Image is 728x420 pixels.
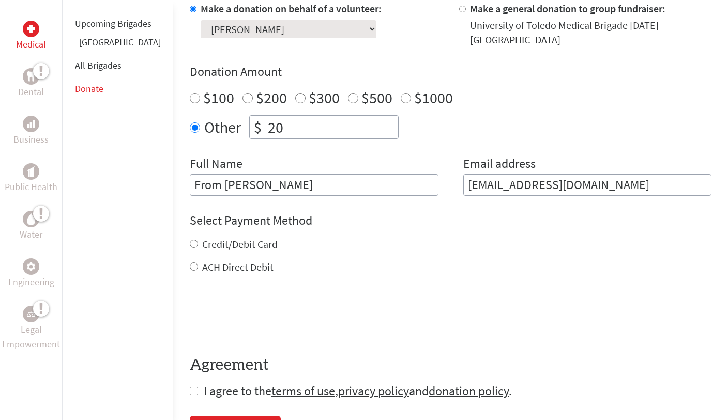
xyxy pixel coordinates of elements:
[27,311,35,317] img: Legal Empowerment
[18,68,44,99] a: DentalDental
[16,37,46,52] p: Medical
[190,356,711,375] h4: Agreement
[20,227,42,242] p: Water
[5,163,57,194] a: Public HealthPublic Health
[75,83,103,95] a: Donate
[13,116,49,147] a: BusinessBusiness
[75,18,151,29] a: Upcoming Brigades
[23,211,39,227] div: Water
[190,155,242,174] label: Full Name
[18,85,44,99] p: Dental
[190,212,711,229] h4: Select Payment Method
[27,120,35,128] img: Business
[23,163,39,180] div: Public Health
[27,71,35,81] img: Dental
[266,116,398,138] input: Enter Amount
[204,115,241,139] label: Other
[202,260,274,273] label: ACH Direct Debit
[463,155,536,174] label: Email address
[75,77,161,100] li: Donate
[27,166,35,177] img: Public Health
[271,383,335,399] a: terms of use
[5,180,57,194] p: Public Health
[75,54,161,77] li: All Brigades
[23,68,39,85] div: Dental
[27,213,35,225] img: Water
[338,383,409,399] a: privacy policy
[8,275,54,289] p: Engineering
[250,116,266,138] div: $
[23,306,39,322] div: Legal Empowerment
[16,21,46,52] a: MedicalMedical
[470,2,665,15] label: Make a general donation to group fundraiser:
[429,383,509,399] a: donation policy
[23,21,39,37] div: Medical
[190,295,347,335] iframe: reCAPTCHA
[8,258,54,289] a: EngineeringEngineering
[361,88,392,107] label: $500
[20,211,42,242] a: WaterWater
[190,174,438,196] input: Enter Full Name
[23,116,39,132] div: Business
[204,383,512,399] span: I agree to the , and .
[27,262,35,271] img: Engineering
[75,12,161,35] li: Upcoming Brigades
[13,132,49,147] p: Business
[75,59,122,71] a: All Brigades
[27,25,35,33] img: Medical
[202,238,278,251] label: Credit/Debit Card
[256,88,287,107] label: $200
[463,174,712,196] input: Your Email
[201,2,382,15] label: Make a donation on behalf of a volunteer:
[203,88,234,107] label: $100
[23,258,39,275] div: Engineering
[75,35,161,54] li: Guatemala
[2,322,60,351] p: Legal Empowerment
[79,36,161,48] a: [GEOGRAPHIC_DATA]
[414,88,453,107] label: $1000
[309,88,340,107] label: $300
[190,64,711,80] h4: Donation Amount
[2,306,60,351] a: Legal EmpowermentLegal Empowerment
[470,18,712,47] div: University of Toledo Medical Brigade [DATE] [GEOGRAPHIC_DATA]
